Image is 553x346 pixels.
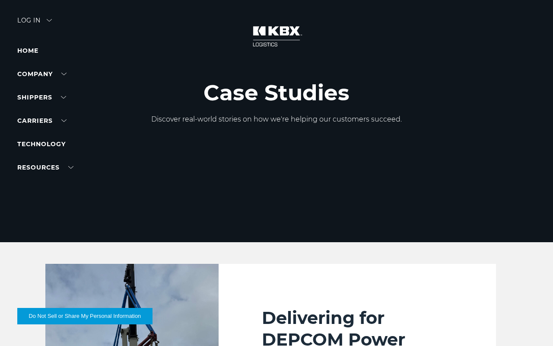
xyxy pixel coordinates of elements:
a: Carriers [17,117,67,125]
p: Discover real-world stories on how we're helping our customers succeed. [151,114,402,125]
div: Log in [17,17,52,30]
iframe: Chat Widget [510,304,553,346]
a: Company [17,70,67,78]
button: Do Not Sell or Share My Personal Information [17,308,153,324]
a: Technology [17,140,66,148]
img: kbx logo [244,17,309,55]
h1: Case Studies [151,80,402,106]
a: RESOURCES [17,163,73,171]
img: arrow [47,19,52,22]
a: Home [17,47,38,54]
a: SHIPPERS [17,93,66,101]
